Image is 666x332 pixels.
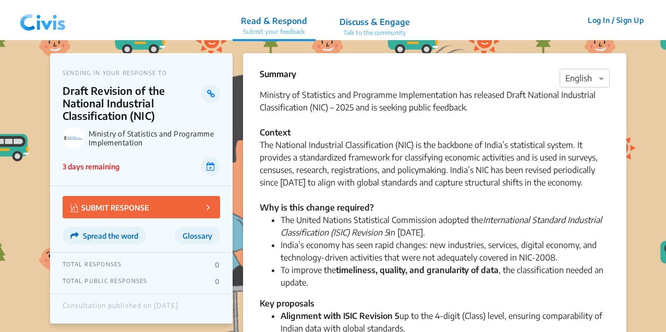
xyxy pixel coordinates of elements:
p: Summary [260,68,296,80]
p: Talk to the community [340,28,410,38]
p: TOTAL RESPONSES [63,261,122,269]
p: TOTAL PUBLIC RESPONSES [63,277,148,286]
p: Draft Revision of the National Industrial Classification (NIC) [63,84,202,122]
li: India’s economy has seen rapid changes: new industries, services, digital economy, and technology... [281,239,610,264]
button: Log In / Sign Up [581,12,650,28]
p: 3 days remaining [63,161,119,172]
span: Spread the word [83,231,138,240]
p: 0 [215,277,220,286]
strong: Key proposals [260,298,314,309]
p: Read & Respond [241,15,307,27]
img: navlogo.png [16,5,70,36]
p: SENDING IN YOUR RESPONSE TO [63,69,220,76]
p: Discuss & Engage [340,16,410,28]
span: Glossary [183,231,212,240]
div: Consultation published on [DATE] [63,302,178,315]
strong: Alignment with ISIC Revision 5 [281,311,399,321]
img: Vector.jpg [70,203,79,212]
strong: Context [260,127,290,138]
strong: Why is this change required? [260,202,374,213]
p: 0 [215,261,220,269]
p: SUBMIT RESPONSE [70,201,149,213]
img: Ministry of Statistics and Programme Implementation logo [63,127,84,149]
li: To improve the , the classification needed an update. [281,264,610,289]
p: Ministry of Statistics and Programme Implementation [89,129,220,147]
button: SUBMIT RESPONSE [63,196,220,218]
button: Glossary [175,227,220,244]
div: Ministry of Statistics and Programme Implementation has released Draft National Industrial Classi... [260,89,610,214]
strong: timeliness, quality, and granularity of data [336,265,499,275]
li: The United Nations Statistical Commission adopted the in [DATE]. [281,214,610,239]
em: International Standard Industrial Classification (ISIC) Revision 5 [281,215,602,238]
p: Submit your feedback [241,27,307,36]
button: Spread the word [63,227,146,244]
